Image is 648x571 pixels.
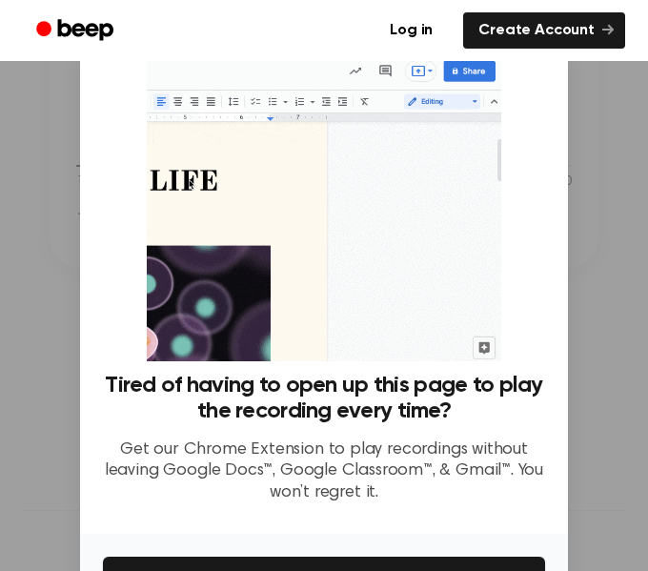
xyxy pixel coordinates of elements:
p: Get our Chrome Extension to play recordings without leaving Google Docs™, Google Classroom™, & Gm... [103,439,545,504]
a: Beep [23,12,131,50]
img: Beep extension in action [147,53,500,361]
h3: Tired of having to open up this page to play the recording every time? [103,373,545,424]
a: Create Account [463,12,625,49]
a: Log in [371,9,452,52]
